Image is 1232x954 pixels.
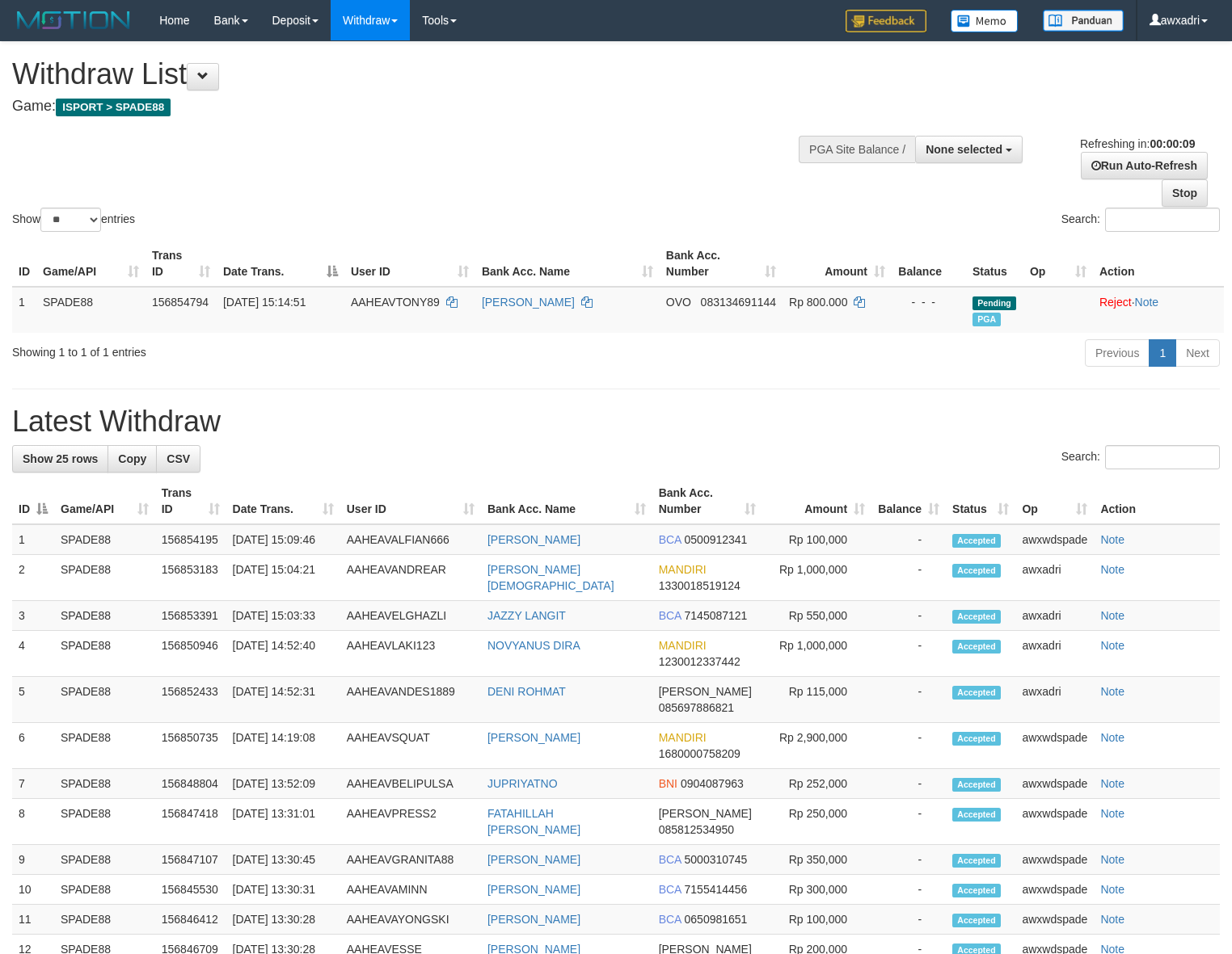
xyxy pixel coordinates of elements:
[973,313,1001,326] span: Marked by awxwdspade
[152,296,209,309] span: 156854794
[226,905,340,935] td: [DATE] 13:30:28
[56,99,171,116] span: ISPORT > SPADE88
[762,845,871,875] td: Rp 350,000
[1175,339,1220,367] a: Next
[762,478,871,524] th: Amount: activate to sort column ascending
[762,524,871,555] td: Rp 100,000
[762,905,871,935] td: Rp 100,000
[659,655,740,668] span: Copy 1230012337442 to clipboard
[952,732,1001,746] span: Accepted
[12,845,54,875] td: 9
[685,913,748,926] span: Copy 0650981651 to clipboard
[659,823,734,836] span: Copy 085812534950 to clipboard
[155,905,226,935] td: 156846412
[340,875,481,905] td: AAHEAVAMINN
[952,808,1001,822] span: Accepted
[1015,875,1094,905] td: awxwdspade
[701,296,776,309] span: Copy 083134691144 to clipboard
[799,136,915,163] div: PGA Site Balance /
[155,524,226,555] td: 156854195
[1015,631,1094,677] td: awxadri
[146,241,217,287] th: Trans ID: activate to sort column ascending
[1162,179,1208,207] a: Stop
[340,799,481,845] td: AAHEAVPRESS2
[54,799,155,845] td: SPADE88
[871,723,946,769] td: -
[54,769,155,799] td: SPADE88
[1015,799,1094,845] td: awxwdspade
[871,769,946,799] td: -
[1015,478,1094,524] th: Op: activate to sort column ascending
[652,478,762,524] th: Bank Acc. Number: activate to sort column ascending
[1015,601,1094,631] td: awxadri
[340,723,481,769] td: AAHEAVSQUAT
[1015,905,1094,935] td: awxwdspade
[1015,524,1094,555] td: awxwdspade
[54,555,155,601] td: SPADE88
[12,58,805,90] h1: Withdraw List
[659,853,681,866] span: BCA
[226,845,340,875] td: [DATE] 13:30:45
[1061,208,1220,232] label: Search:
[487,533,580,546] a: [PERSON_NAME]
[973,296,1016,310] span: Pending
[1100,777,1124,790] a: Note
[217,241,344,287] th: Date Trans.: activate to sort column descending
[481,478,652,524] th: Bank Acc. Name: activate to sort column ascending
[12,8,135,32] img: MOTION_logo.png
[12,99,805,115] h4: Game:
[1100,807,1124,820] a: Note
[1015,723,1094,769] td: awxwdspade
[118,452,146,465] span: Copy
[226,524,340,555] td: [DATE] 15:09:46
[946,478,1015,524] th: Status: activate to sort column ascending
[12,208,135,232] label: Show entries
[226,799,340,845] td: [DATE] 13:31:01
[659,563,707,576] span: MANDIRI
[12,445,108,473] a: Show 25 rows
[1100,533,1124,546] a: Note
[659,533,681,546] span: BCA
[952,686,1001,700] span: Accepted
[789,296,847,309] span: Rp 800.000
[871,555,946,601] td: -
[898,294,960,310] div: - - -
[487,883,580,896] a: [PERSON_NAME]
[12,287,36,333] td: 1
[487,563,614,592] a: [PERSON_NAME][DEMOGRAPHIC_DATA]
[659,609,681,622] span: BCA
[762,875,871,905] td: Rp 300,000
[1093,241,1224,287] th: Action
[487,807,580,836] a: FATAHILLAH [PERSON_NAME]
[54,478,155,524] th: Game/API: activate to sort column ascending
[344,241,475,287] th: User ID: activate to sort column ascending
[36,287,146,333] td: SPADE88
[762,769,871,799] td: Rp 252,000
[487,777,558,790] a: JUPRIYATNO
[12,338,501,360] div: Showing 1 to 1 of 1 entries
[1093,287,1224,333] td: ·
[155,845,226,875] td: 156847107
[156,445,200,473] a: CSV
[487,731,580,744] a: [PERSON_NAME]
[36,241,146,287] th: Game/API: activate to sort column ascending
[871,478,946,524] th: Balance: activate to sort column ascending
[1015,555,1094,601] td: awxadri
[762,799,871,845] td: Rp 250,000
[685,609,748,622] span: Copy 7145087121 to clipboard
[871,601,946,631] td: -
[685,853,748,866] span: Copy 5000310745 to clipboard
[12,478,54,524] th: ID: activate to sort column descending
[54,601,155,631] td: SPADE88
[1105,208,1220,232] input: Search:
[926,143,1002,156] span: None selected
[1015,769,1094,799] td: awxwdspade
[226,601,340,631] td: [DATE] 15:03:33
[226,769,340,799] td: [DATE] 13:52:09
[226,723,340,769] td: [DATE] 14:19:08
[685,533,748,546] span: Copy 0500912341 to clipboard
[659,731,707,744] span: MANDIRI
[952,610,1001,624] span: Accepted
[666,296,691,309] span: OVO
[915,136,1023,163] button: None selected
